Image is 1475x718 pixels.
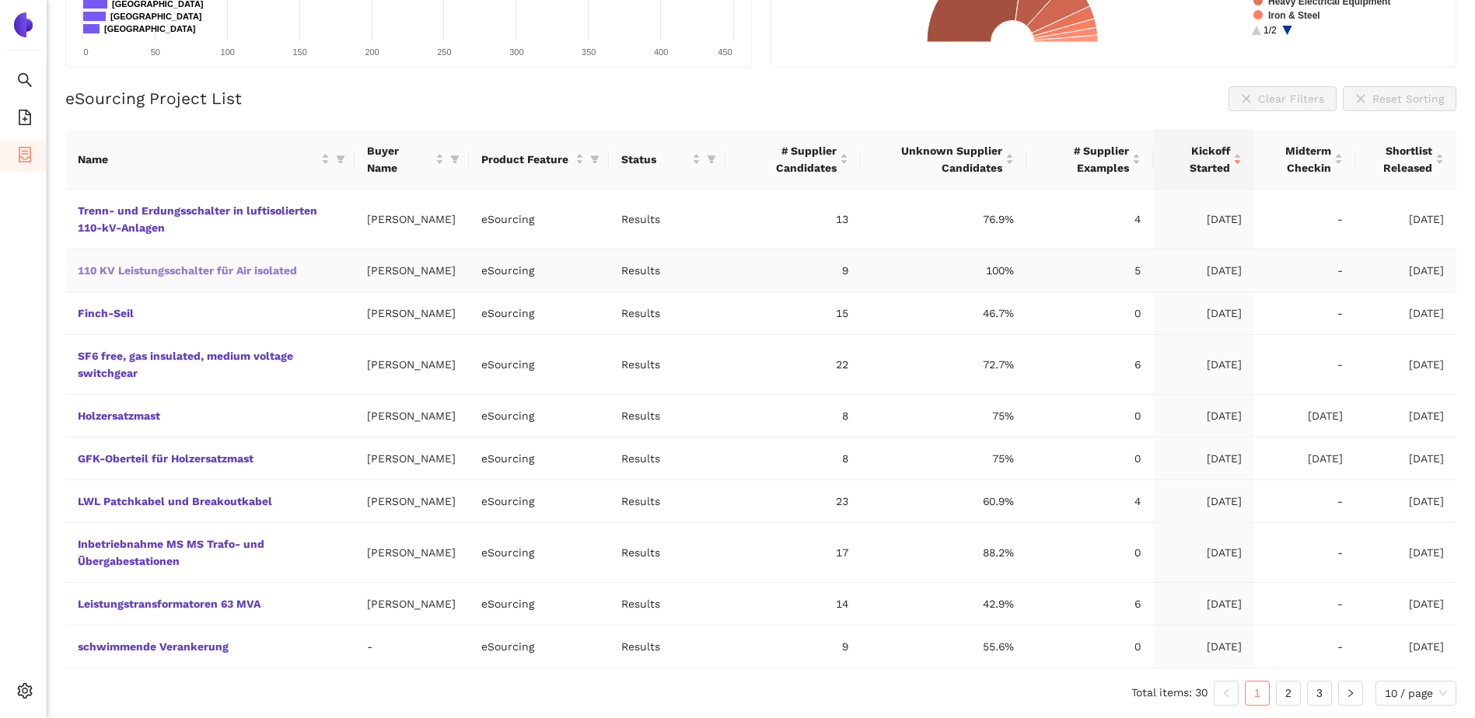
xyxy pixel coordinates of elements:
[83,47,88,57] text: 0
[1026,395,1153,437] td: 0
[469,583,609,626] td: eSourcing
[873,142,1002,176] span: Unknown Supplier Candidates
[65,87,242,110] h2: eSourcing Project List
[437,47,451,57] text: 250
[1246,681,1269,705] a: 1
[1026,523,1153,583] td: 0
[725,292,861,335] td: 15
[17,67,33,98] span: search
[1039,142,1129,176] span: # Supplier Examples
[1245,681,1270,706] li: 1
[609,480,725,523] td: Results
[355,523,469,583] td: [PERSON_NAME]
[718,47,732,57] text: 450
[1355,292,1456,335] td: [DATE]
[447,139,463,179] span: filter
[1222,688,1231,698] span: left
[725,190,861,249] td: 13
[1254,130,1355,190] th: this column's title is Midterm Checkin,this column is sortable
[1375,681,1456,706] div: Page Size
[861,335,1026,395] td: 72.7%
[725,437,861,480] td: 8
[704,148,719,171] span: filter
[355,292,469,335] td: [PERSON_NAME]
[1026,480,1153,523] td: 4
[1131,681,1208,706] li: Total items: 30
[469,395,609,437] td: eSourcing
[17,141,33,173] span: container
[469,130,609,190] th: this column's title is Product Feature,this column is sortable
[355,395,469,437] td: [PERSON_NAME]
[609,335,725,395] td: Results
[861,523,1026,583] td: 88.2%
[861,395,1026,437] td: 75%
[861,130,1026,190] th: this column's title is Unknown Supplier Candidates,this column is sortable
[1254,523,1355,583] td: -
[725,583,861,626] td: 14
[1214,681,1239,706] button: left
[1153,523,1254,583] td: [DATE]
[469,335,609,395] td: eSourcing
[609,292,725,335] td: Results
[365,47,379,57] text: 200
[861,480,1026,523] td: 60.9%
[1153,395,1254,437] td: [DATE]
[725,480,861,523] td: 23
[861,190,1026,249] td: 76.9%
[333,148,348,171] span: filter
[725,130,861,190] th: this column's title is # Supplier Candidates,this column is sortable
[1254,583,1355,626] td: -
[582,47,596,57] text: 350
[292,47,306,57] text: 150
[1026,583,1153,626] td: 6
[725,335,861,395] td: 22
[481,151,572,168] span: Product Feature
[725,249,861,292] td: 9
[609,130,725,190] th: this column's title is Status,this column is sortable
[621,151,689,168] span: Status
[1355,130,1456,190] th: this column's title is Shortlist Released,this column is sortable
[1308,681,1331,705] a: 3
[1338,681,1363,706] button: right
[367,142,432,176] span: Buyer Name
[355,437,469,480] td: [PERSON_NAME]
[609,190,725,249] td: Results
[469,249,609,292] td: eSourcing
[1166,142,1230,176] span: Kickoff Started
[1153,292,1254,335] td: [DATE]
[861,626,1026,668] td: 55.6%
[355,190,469,249] td: [PERSON_NAME]
[1355,523,1456,583] td: [DATE]
[609,583,725,626] td: Results
[1338,681,1363,706] li: Next Page
[355,335,469,395] td: [PERSON_NAME]
[609,395,725,437] td: Results
[590,155,599,164] span: filter
[1368,142,1432,176] span: Shortlist Released
[110,12,202,21] text: [GEOGRAPHIC_DATA]
[861,437,1026,480] td: 75%
[861,583,1026,626] td: 42.9%
[355,583,469,626] td: [PERSON_NAME]
[1254,292,1355,335] td: -
[1277,681,1300,705] a: 2
[725,395,861,437] td: 8
[861,249,1026,292] td: 100%
[1343,86,1456,111] button: closeReset Sorting
[725,626,861,668] td: 9
[355,480,469,523] td: [PERSON_NAME]
[725,523,861,583] td: 17
[1153,437,1254,480] td: [DATE]
[1026,292,1153,335] td: 0
[707,155,716,164] span: filter
[221,47,235,57] text: 100
[469,437,609,480] td: eSourcing
[609,626,725,668] td: Results
[1026,437,1153,480] td: 0
[1276,681,1301,706] li: 2
[1153,583,1254,626] td: [DATE]
[65,130,355,190] th: this column's title is Name,this column is sortable
[1355,249,1456,292] td: [DATE]
[1355,190,1456,249] td: [DATE]
[1153,335,1254,395] td: [DATE]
